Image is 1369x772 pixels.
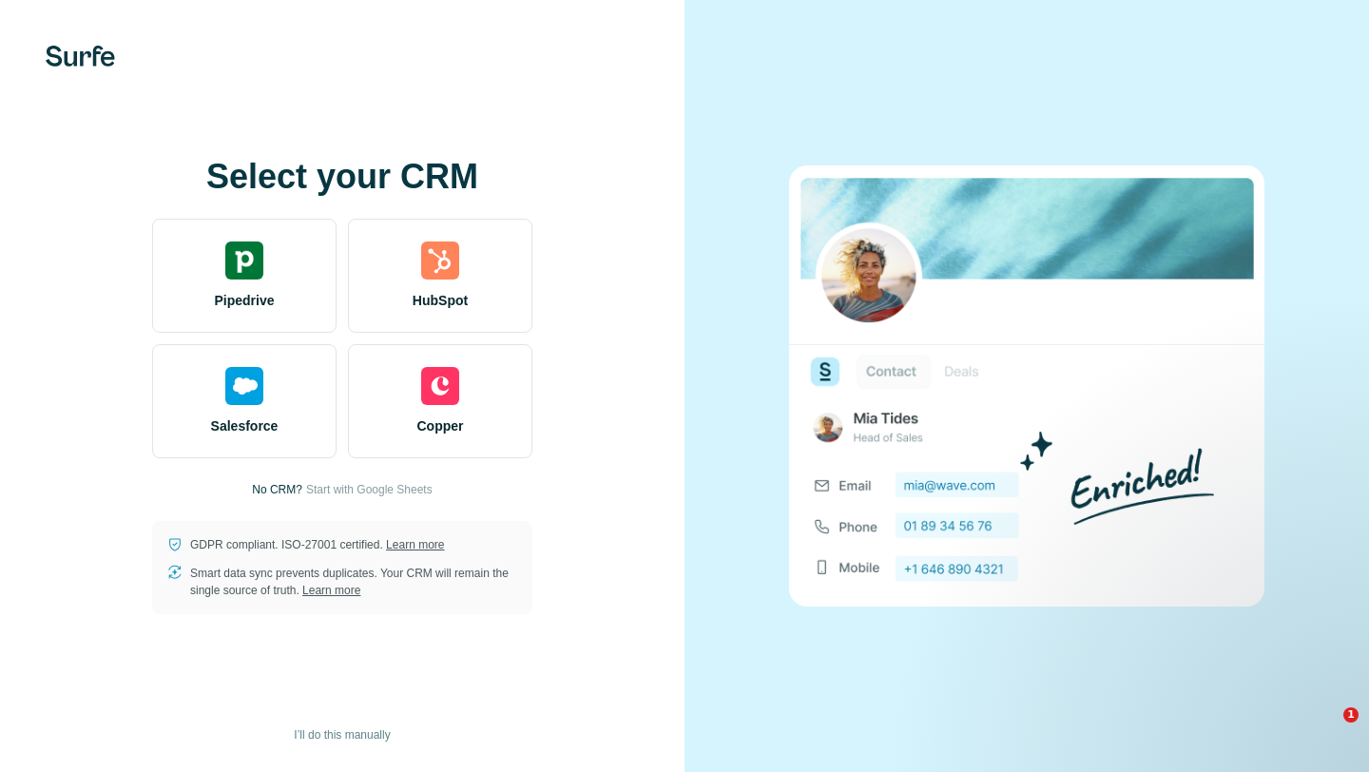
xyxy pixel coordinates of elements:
[417,416,464,435] span: Copper
[46,46,115,67] img: Surfe's logo
[421,241,459,280] img: hubspot's logo
[225,367,263,405] img: salesforce's logo
[294,726,390,743] span: I’ll do this manually
[421,367,459,405] img: copper's logo
[413,291,468,310] span: HubSpot
[190,565,517,599] p: Smart data sync prevents duplicates. Your CRM will remain the single source of truth.
[302,584,360,597] a: Learn more
[252,481,302,498] p: No CRM?
[225,241,263,280] img: pipedrive's logo
[214,291,274,310] span: Pipedrive
[386,538,444,551] a: Learn more
[152,158,532,196] h1: Select your CRM
[211,416,279,435] span: Salesforce
[280,721,403,749] button: I’ll do this manually
[306,481,433,498] button: Start with Google Sheets
[190,536,444,553] p: GDPR compliant. ISO-27001 certified.
[789,165,1264,606] img: none image
[1343,707,1359,723] span: 1
[1304,707,1350,753] iframe: Intercom live chat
